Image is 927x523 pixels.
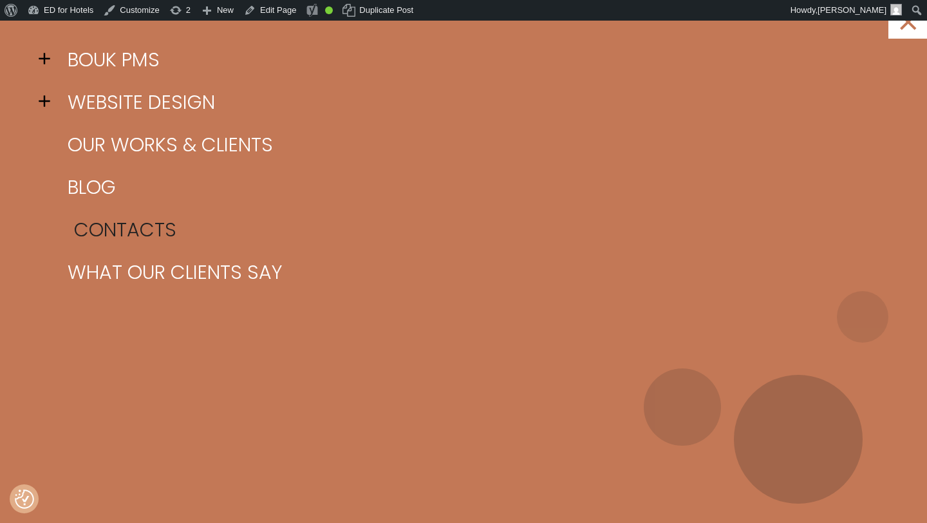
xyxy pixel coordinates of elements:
a: What our clients say [58,251,888,294]
a: Website design [58,81,888,124]
button: Consent Preferences [15,490,34,509]
a: Blog [58,166,888,209]
a: Contacts [64,209,895,251]
a: Our works & clients [58,124,888,166]
div: Good [325,6,333,14]
a: BOUK PMS [58,39,888,81]
img: Revisit consent button [15,490,34,509]
span: [PERSON_NAME] [818,5,886,15]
